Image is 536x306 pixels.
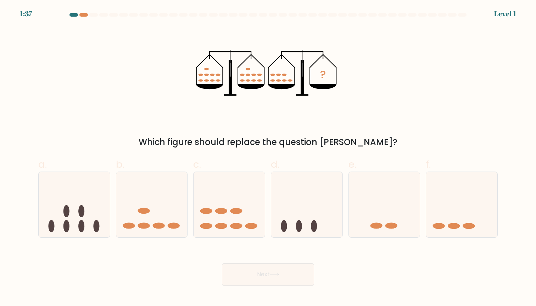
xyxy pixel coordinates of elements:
[348,157,356,171] span: e.
[271,157,279,171] span: d.
[38,157,47,171] span: a.
[116,157,124,171] span: b.
[43,136,493,149] div: Which figure should replace the question [PERSON_NAME]?
[193,157,201,171] span: c.
[20,8,32,19] div: 1:37
[494,8,516,19] div: Level 1
[320,67,326,82] tspan: ?
[222,263,314,286] button: Next
[426,157,431,171] span: f.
